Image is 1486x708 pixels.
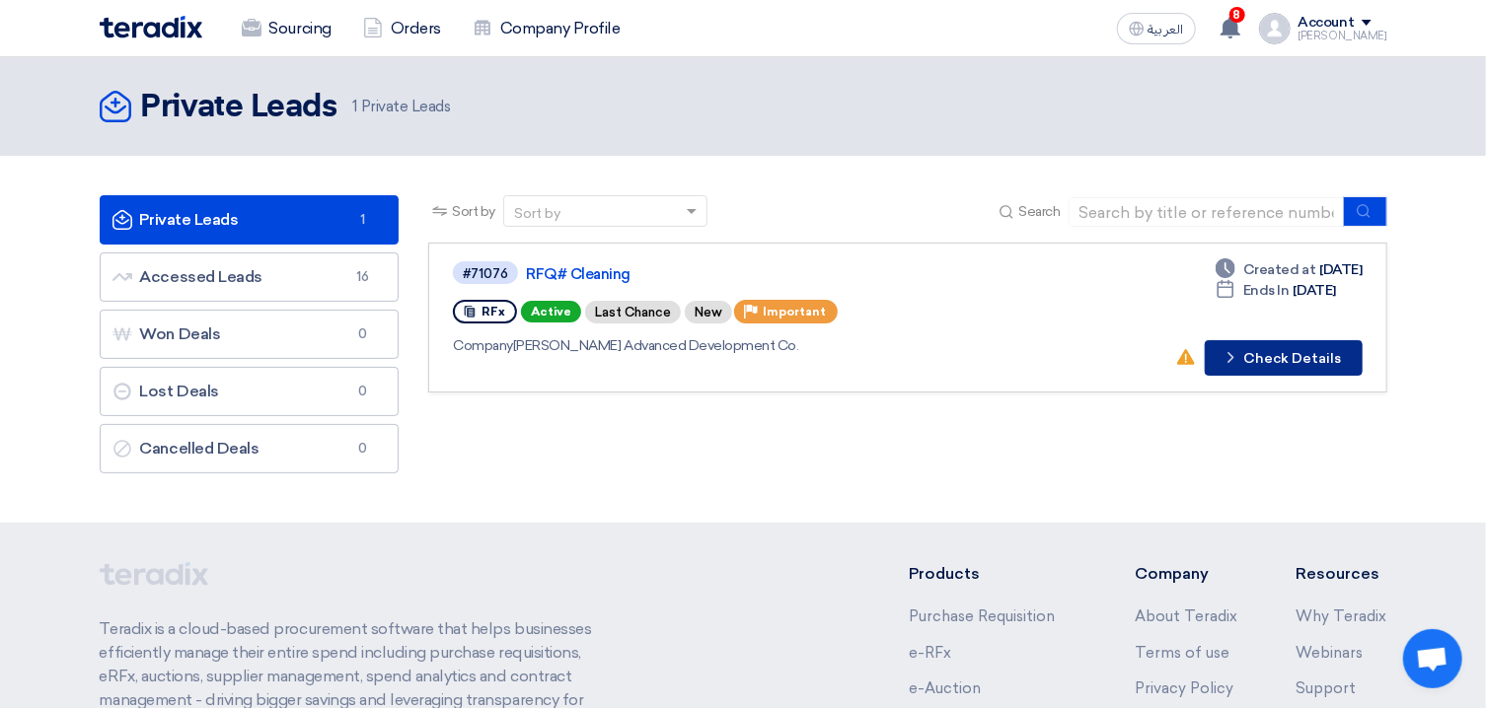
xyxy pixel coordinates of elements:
a: Private Leads1 [100,195,400,245]
span: Company [453,337,513,354]
input: Search by title or reference number [1069,197,1345,227]
div: Sort by [514,203,560,224]
span: 1 [350,210,374,230]
a: Won Deals0 [100,310,400,359]
button: العربية [1117,13,1196,44]
span: Private Leads [352,96,450,118]
span: 0 [350,439,374,459]
button: Check Details [1205,340,1363,376]
span: Search [1018,201,1060,222]
span: Active [521,301,581,322]
a: Accessed Leads16 [100,252,400,302]
a: e-Auction [909,679,981,697]
a: Support [1297,679,1357,697]
li: Company [1135,562,1237,586]
span: 0 [350,324,374,344]
a: Webinars [1297,644,1364,662]
a: e-RFx [909,644,951,662]
span: 0 [350,382,374,401]
div: [PERSON_NAME] Advanced Development Co. [453,335,1023,356]
a: Orders [347,7,457,50]
span: Created at [1243,259,1315,280]
a: Terms of use [1135,644,1229,662]
div: #71076 [463,267,508,280]
div: Last Chance [585,301,681,323]
a: Privacy Policy [1135,679,1233,697]
div: [DATE] [1216,280,1336,301]
a: Sourcing [226,7,347,50]
span: Ends In [1243,280,1290,301]
img: Teradix logo [100,16,202,38]
span: Sort by [452,201,495,222]
span: العربية [1149,23,1184,36]
div: [DATE] [1216,259,1362,280]
a: Purchase Requisition [909,607,1055,625]
a: Cancelled Deals0 [100,424,400,473]
span: 1 [352,98,357,115]
h2: Private Leads [141,88,337,127]
div: Account [1299,15,1355,32]
img: profile_test.png [1259,13,1291,44]
li: Products [909,562,1076,586]
a: RFQ# Cleaning [526,265,1019,283]
a: Why Teradix [1297,607,1387,625]
span: RFx [482,305,505,319]
li: Resources [1297,562,1387,586]
a: Company Profile [457,7,636,50]
a: About Teradix [1135,607,1237,625]
div: [PERSON_NAME] [1299,31,1387,41]
span: Important [763,305,826,319]
span: 16 [350,267,374,287]
div: New [685,301,732,323]
a: Open chat [1403,629,1462,688]
a: Lost Deals0 [100,367,400,416]
span: 8 [1229,7,1245,23]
